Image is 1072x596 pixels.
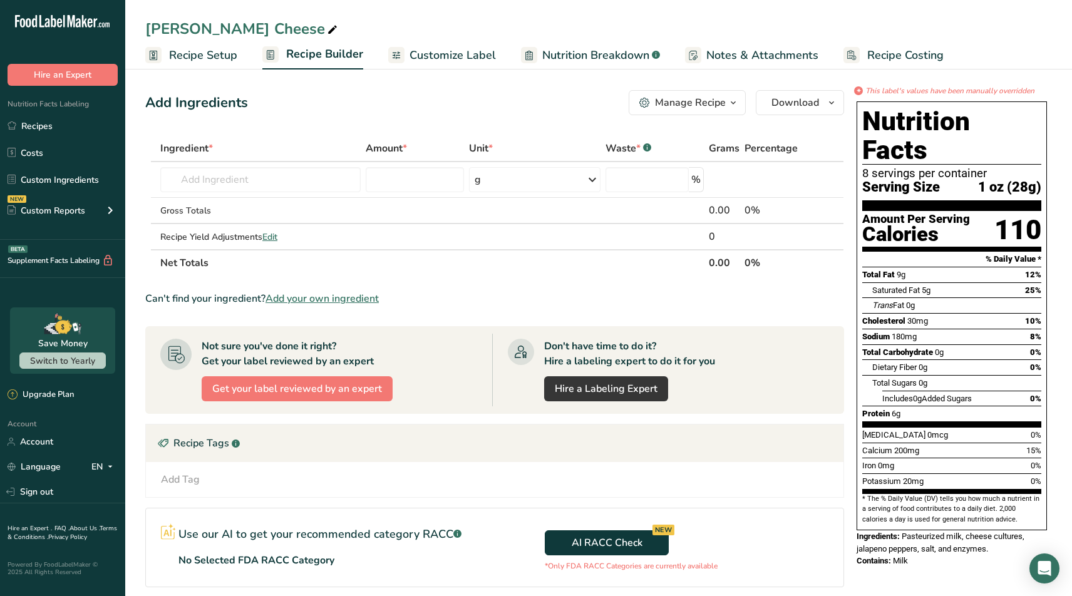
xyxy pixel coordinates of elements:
span: Amount [366,141,407,156]
span: 0g [919,362,927,372]
h1: Nutrition Facts [862,107,1041,165]
span: 0% [1031,461,1041,470]
div: Custom Reports [8,204,85,217]
div: Manage Recipe [655,95,726,110]
span: Pasteurized milk, cheese cultures, jalapeno peppers, salt, and enzymes. [857,532,1024,553]
div: Can't find your ingredient? [145,291,844,306]
span: Total Sugars [872,378,917,388]
a: FAQ . [54,524,70,533]
span: Recipe Builder [286,46,363,63]
i: This label's values have been manually overridden [865,85,1034,96]
span: Fat [872,301,904,310]
span: 25% [1025,285,1041,295]
span: 6g [892,409,900,418]
div: Recipe Yield Adjustments [160,230,361,244]
span: Serving Size [862,180,940,195]
span: Cholesterol [862,316,905,326]
div: Waste [606,141,651,156]
div: Amount Per Serving [862,213,970,225]
a: Nutrition Breakdown [521,41,660,69]
span: Total Fat [862,270,895,279]
th: 0% [742,249,812,275]
span: Calcium [862,446,892,455]
span: Recipe Costing [867,47,944,64]
span: Ingredient [160,141,213,156]
span: 1 oz (28g) [978,180,1041,195]
section: % Daily Value * [862,252,1041,267]
span: 20mg [903,476,924,486]
span: 9g [897,270,905,279]
span: 0% [1030,394,1041,403]
div: EN [91,460,118,475]
div: 0% [745,203,809,218]
div: Save Money [38,337,88,350]
div: Upgrade Plan [8,389,74,401]
span: Potassium [862,476,901,486]
span: 10% [1025,316,1041,326]
span: 5g [922,285,930,295]
div: Don't have time to do it? Hire a labeling expert to do it for you [544,339,715,369]
span: 0% [1031,476,1041,486]
input: Add Ingredient [160,167,361,192]
span: Grams [709,141,740,156]
button: Download [756,90,844,115]
span: Sodium [862,332,890,341]
span: 0% [1030,347,1041,357]
span: 0mcg [927,430,948,439]
span: Percentage [745,141,798,156]
span: Unit [469,141,493,156]
span: Notes & Attachments [706,47,818,64]
span: Get your label reviewed by an expert [212,381,382,396]
button: AI RACC Check NEW [545,530,669,555]
button: Switch to Yearly [19,352,106,369]
a: Customize Label [388,41,496,69]
button: Manage Recipe [629,90,746,115]
div: Calories [862,225,970,244]
a: Recipe Builder [262,40,363,70]
a: Hire an Expert . [8,524,52,533]
span: Milk [893,556,908,565]
span: Download [771,95,819,110]
span: [MEDICAL_DATA] [862,430,925,439]
span: Total Carbohydrate [862,347,933,357]
div: 110 [994,213,1041,247]
span: Includes Added Sugars [882,394,972,403]
a: Notes & Attachments [685,41,818,69]
span: 15% [1026,446,1041,455]
p: No Selected FDA RACC Category [178,553,334,568]
span: AI RACC Check [572,535,642,550]
span: 180mg [892,332,917,341]
span: Dietary Fiber [872,362,917,372]
button: Hire an Expert [8,64,118,86]
a: Language [8,456,61,478]
a: Terms & Conditions . [8,524,117,542]
span: Saturated Fat [872,285,920,295]
button: Get your label reviewed by an expert [202,376,393,401]
p: *Only FDA RACC Categories are currently available [545,560,718,572]
span: 0g [906,301,915,310]
div: Not sure you've done it right? Get your label reviewed by an expert [202,339,374,369]
div: NEW [652,525,674,535]
div: Add Tag [161,472,200,487]
div: Add Ingredients [145,93,248,113]
div: BETA [8,245,28,253]
span: 0g [919,378,927,388]
div: 0.00 [709,203,740,218]
span: 0% [1030,362,1041,372]
div: 0 [709,229,740,244]
div: Recipe Tags [146,424,843,462]
i: Trans [872,301,893,310]
div: Powered By FoodLabelMaker © 2025 All Rights Reserved [8,561,118,576]
a: Recipe Setup [145,41,237,69]
span: 0% [1031,430,1041,439]
span: Nutrition Breakdown [542,47,649,64]
div: Open Intercom Messenger [1029,553,1059,583]
div: [PERSON_NAME] Cheese [145,18,340,40]
a: Recipe Costing [843,41,944,69]
span: 0g [935,347,944,357]
span: Contains: [857,556,891,565]
a: Hire a Labeling Expert [544,376,668,401]
span: Recipe Setup [169,47,237,64]
div: NEW [8,195,26,203]
div: g [475,172,481,187]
